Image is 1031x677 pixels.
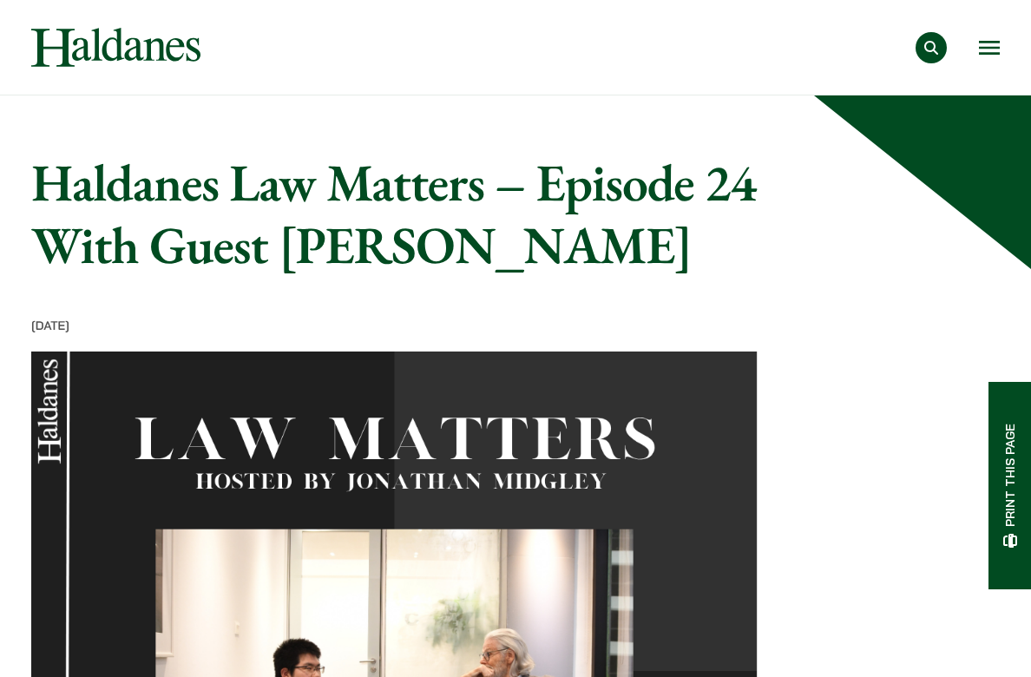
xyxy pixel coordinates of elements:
[979,41,1000,55] button: Open menu
[916,32,947,63] button: Search
[31,28,200,67] img: Logo of Haldanes
[31,318,69,333] time: [DATE]
[31,151,870,276] h1: Haldanes Law Matters – Episode 24 With Guest [PERSON_NAME]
